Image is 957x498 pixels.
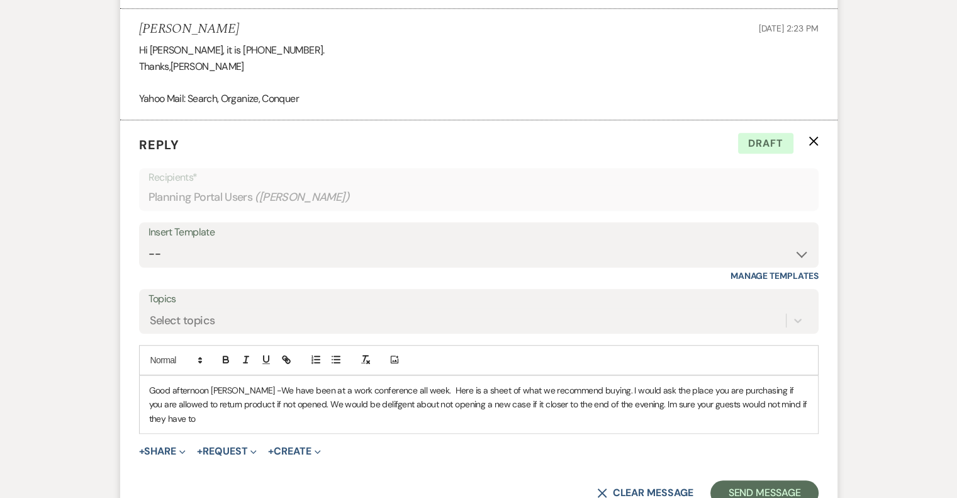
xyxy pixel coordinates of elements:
[139,446,186,456] button: Share
[758,23,818,34] span: [DATE] 2:23 PM
[148,290,809,308] label: Topics
[597,488,693,498] button: Clear message
[149,383,809,426] p: Good afternoon [PERSON_NAME] -We have been at a work conference all week. Here is a sheet of what...
[148,224,809,242] div: Insert Template
[148,185,809,210] div: Planning Portal Users
[730,270,819,281] a: Manage Templates
[197,446,203,456] span: +
[139,446,145,456] span: +
[255,189,349,206] span: ( [PERSON_NAME] )
[268,446,274,456] span: +
[197,446,257,456] button: Request
[268,446,320,456] button: Create
[139,21,239,37] h5: [PERSON_NAME]
[738,133,793,154] span: Draft
[139,137,179,153] span: Reply
[139,42,819,106] div: Hi [PERSON_NAME], it is [PHONE_NUMBER]. Thanks,[PERSON_NAME] Yahoo Mail: Search, Organize, Conquer
[150,312,215,329] div: Select topics
[148,169,809,186] p: Recipients*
